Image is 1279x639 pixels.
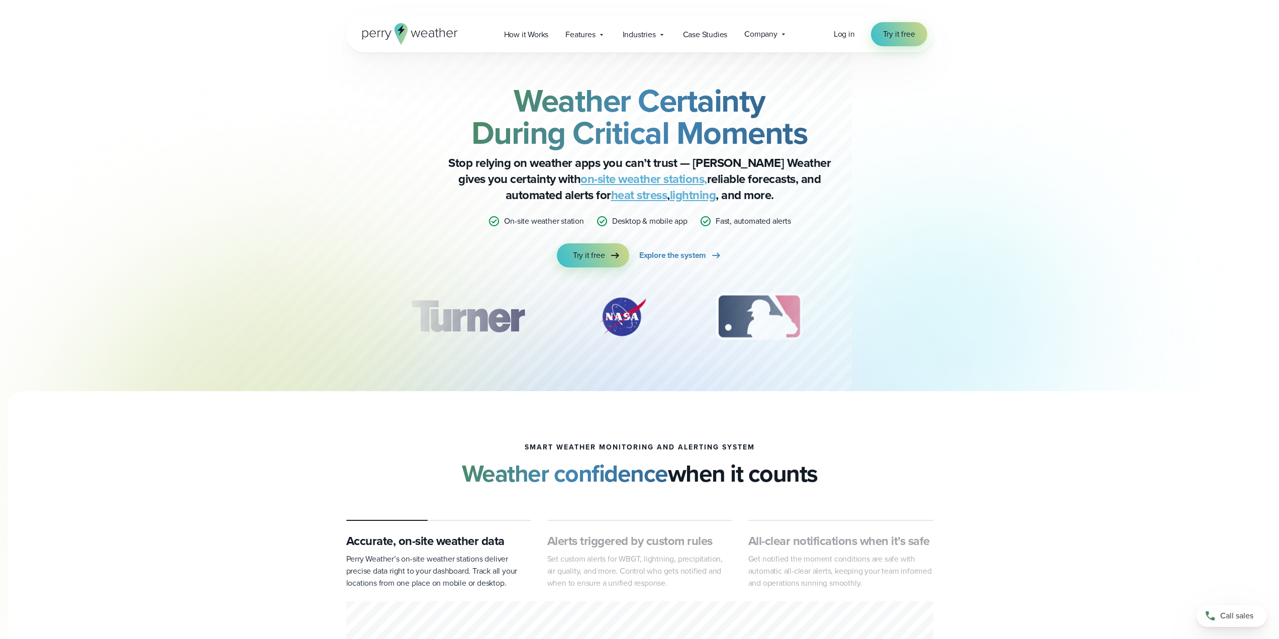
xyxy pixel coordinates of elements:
span: Industries [623,29,656,41]
img: MLB.svg [706,292,812,342]
a: heat stress [611,186,667,204]
h1: smart weather monitoring and alerting system [525,443,755,451]
p: Fast, automated alerts [716,215,791,227]
a: lightning [670,186,716,204]
p: Stop relying on weather apps you can’t trust — [PERSON_NAME] Weather gives you certainty with rel... [439,155,841,203]
strong: Weather confidence [462,455,668,491]
div: 4 of 12 [860,292,941,342]
span: Company [744,28,777,40]
span: How it Works [504,29,549,41]
h3: All-clear notifications when it’s safe [748,533,933,549]
span: Call sales [1220,610,1253,622]
div: 2 of 12 [587,292,658,342]
span: Try it free [573,249,605,261]
p: On-site weather station [504,215,583,227]
img: Turner-Construction_1.svg [396,292,539,342]
strong: Weather Certainty During Critical Moments [471,77,808,156]
a: Explore the system [639,243,722,267]
div: 1 of 12 [396,292,539,342]
p: Get notified the moment conditions are safe with automatic all-clear alerts, keeping your team in... [748,553,933,589]
img: NASA.svg [587,292,658,342]
a: Log in [834,28,855,40]
a: Case Studies [674,24,736,45]
p: Desktop & mobile app [612,215,687,227]
a: Try it free [871,22,927,46]
a: How it Works [496,24,557,45]
div: 3 of 12 [706,292,812,342]
a: Call sales [1197,605,1267,627]
a: on-site weather stations, [580,170,707,188]
a: Try it free [557,243,629,267]
p: Set custom alerts for WBGT, lightning, precipitation, air quality, and more. Control who gets not... [547,553,732,589]
h3: Alerts triggered by custom rules [547,533,732,549]
span: Features [565,29,595,41]
p: Perry Weather’s on-site weather stations deliver precise data right to your dashboard. Track all ... [346,553,531,589]
div: slideshow [397,292,883,347]
span: Explore the system [639,249,706,261]
h2: when it counts [462,460,818,488]
img: PGA.svg [860,292,941,342]
span: Try it free [883,28,915,40]
span: Case Studies [683,29,728,41]
h3: Accurate, on-site weather data [346,533,531,549]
